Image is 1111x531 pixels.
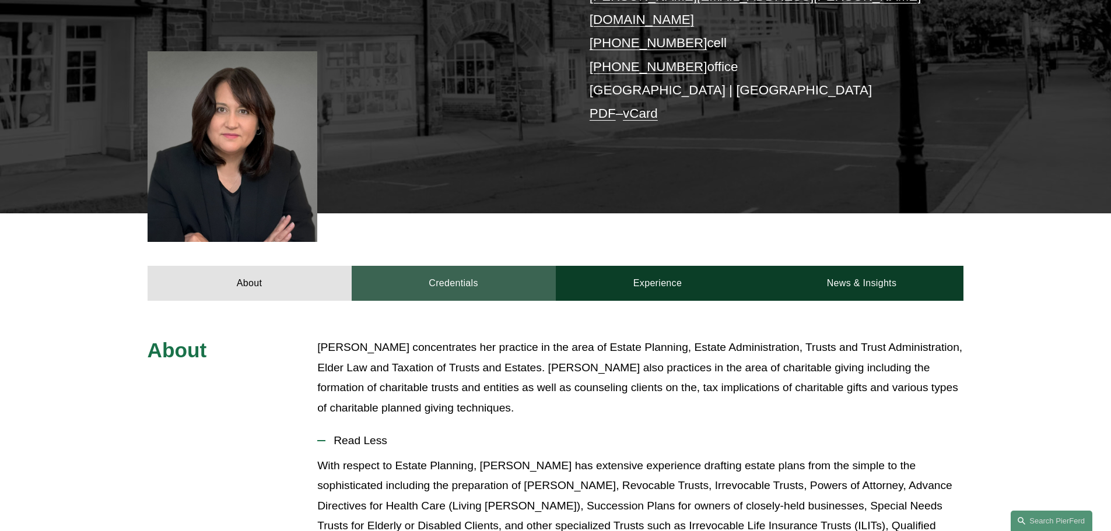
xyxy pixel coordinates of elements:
[148,266,352,301] a: About
[759,266,963,301] a: News & Insights
[590,59,707,74] a: [PHONE_NUMBER]
[623,106,658,121] a: vCard
[352,266,556,301] a: Credentials
[317,425,963,456] button: Read Less
[556,266,760,301] a: Experience
[590,106,616,121] a: PDF
[1011,511,1092,531] a: Search this site
[317,337,963,418] p: [PERSON_NAME] concentrates her practice in the area of Estate Planning, Estate Administration, Tr...
[148,339,207,361] span: About
[590,36,707,50] a: [PHONE_NUMBER]
[325,434,963,447] span: Read Less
